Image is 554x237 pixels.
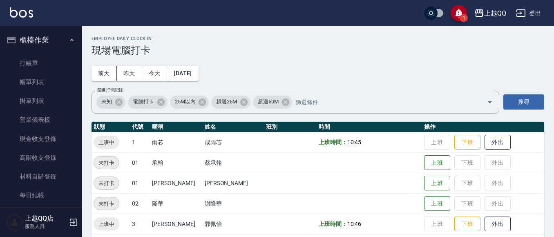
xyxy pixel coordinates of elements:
[211,98,242,106] span: 超過25M
[3,148,78,167] a: 高階收支登錄
[130,214,150,234] td: 3
[117,66,142,81] button: 昨天
[203,193,264,214] td: 謝隆華
[203,173,264,193] td: [PERSON_NAME]
[130,132,150,152] td: 1
[347,139,362,145] span: 10:45
[150,122,203,132] th: 暱稱
[97,87,123,93] label: 篩選打卡記錄
[203,132,264,152] td: 成雨芯
[203,214,264,234] td: 郭佩怡
[128,96,168,109] div: 電腦打卡
[319,139,347,145] b: 上班時間：
[25,223,67,230] p: 服務人員
[253,98,284,106] span: 超過50M
[94,138,119,147] span: 上班中
[253,96,292,109] div: 超過50M
[211,96,250,109] div: 超過25M
[170,98,201,106] span: 25M以內
[170,96,209,109] div: 25M以內
[130,173,150,193] td: 01
[422,122,544,132] th: 操作
[130,152,150,173] td: 01
[3,130,78,148] a: 現金收支登錄
[25,215,67,223] h5: 上越QQ店
[92,122,130,132] th: 狀態
[483,96,496,109] button: Open
[513,6,544,21] button: 登出
[94,199,119,208] span: 未打卡
[150,132,203,152] td: 雨芯
[3,205,78,224] a: 排班表
[3,54,78,73] a: 打帳單
[96,96,125,109] div: 未知
[454,135,480,150] button: 下班
[319,221,347,227] b: 上班時間：
[96,98,117,106] span: 未知
[7,214,23,230] img: Person
[150,193,203,214] td: 隆華
[10,7,33,18] img: Logo
[454,217,480,232] button: 下班
[485,217,511,232] button: 外出
[3,29,78,51] button: 櫃檯作業
[203,122,264,132] th: 姓名
[317,122,422,132] th: 時間
[424,176,450,191] button: 上班
[167,66,198,81] button: [DATE]
[451,5,467,21] button: save
[94,220,119,228] span: 上班中
[92,45,544,56] h3: 現場電腦打卡
[347,221,362,227] span: 10:46
[94,179,119,188] span: 未打卡
[150,214,203,234] td: [PERSON_NAME]
[424,196,450,211] button: 上班
[471,5,509,22] button: 上越QQ
[3,110,78,129] a: 營業儀表板
[484,8,506,18] div: 上越QQ
[203,152,264,173] td: 蔡承翰
[3,73,78,92] a: 帳單列表
[293,95,473,109] input: 篩選條件
[460,14,468,22] span: 1
[142,66,168,81] button: 今天
[264,122,317,132] th: 班別
[485,135,511,150] button: 外出
[94,159,119,167] span: 未打卡
[503,94,544,110] button: 搜尋
[128,98,159,106] span: 電腦打卡
[150,152,203,173] td: 承翰
[3,167,78,186] a: 材料自購登錄
[3,92,78,110] a: 掛單列表
[3,186,78,205] a: 每日結帳
[92,66,117,81] button: 前天
[130,122,150,132] th: 代號
[150,173,203,193] td: [PERSON_NAME]
[424,155,450,170] button: 上班
[92,36,544,41] h2: Employee Daily Clock In
[130,193,150,214] td: 02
